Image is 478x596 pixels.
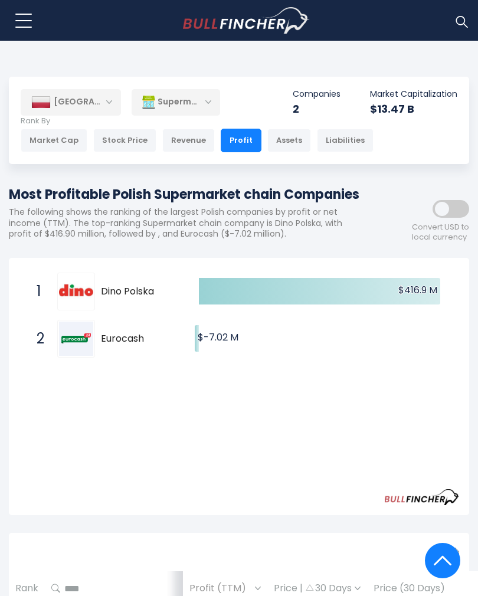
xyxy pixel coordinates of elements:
h1: Most Profitable Polish Supermarket chain Companies [9,185,363,204]
div: Liabilities [317,129,374,152]
div: Supermarkets [132,89,220,116]
span: Dino Polska [101,286,190,298]
p: The following shows the ranking of the largest Polish companies by profit or net income (TTM). Th... [9,207,363,239]
text: $-7.02 M [198,330,238,344]
div: 2 [293,102,341,116]
div: Assets [267,129,311,152]
img: Eurocash [59,322,93,356]
a: Go to homepage [183,7,310,34]
img: bullfincher logo [183,7,310,34]
img: Dino Polska [59,274,93,309]
p: Companies [293,89,341,99]
text: $416.9 M [398,283,437,297]
span: 1 [31,281,42,302]
p: Market Capitalization [370,89,457,99]
span: Convert USD to local currency [412,222,469,243]
span: Eurocash [101,333,190,345]
div: [GEOGRAPHIC_DATA] [21,89,121,115]
div: Stock Price [93,129,156,152]
p: Rank By [21,116,374,126]
div: Price | 30 Days [274,582,361,595]
span: 2 [31,329,42,349]
div: Revenue [162,129,215,152]
div: $13.47 B [370,102,457,116]
div: Profit [221,129,261,152]
div: Market Cap [21,129,87,152]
